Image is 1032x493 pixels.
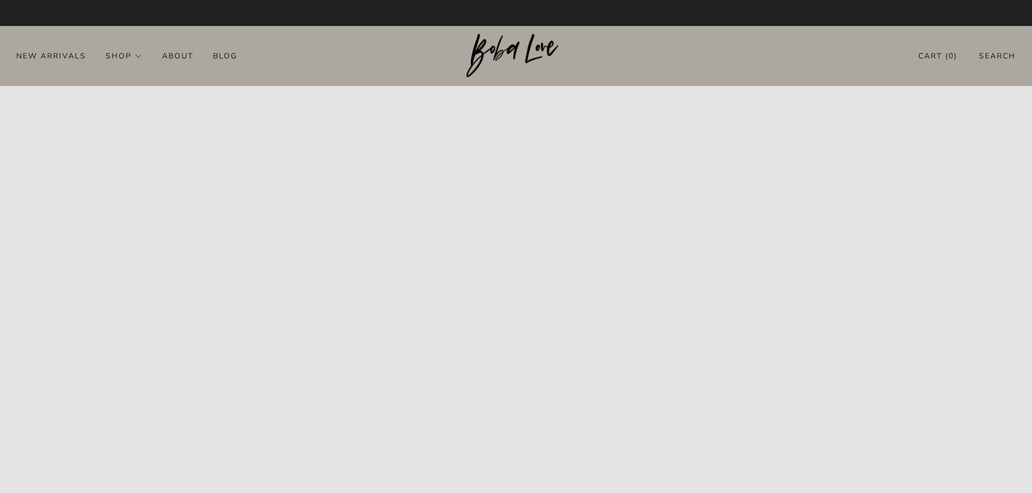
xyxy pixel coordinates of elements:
[949,51,954,61] items-count: 0
[213,47,237,64] a: Blog
[106,47,142,64] a: Shop
[466,34,566,78] img: Boba Love
[16,47,86,64] a: New Arrivals
[456,9,588,17] span: FREE SHIPPING ON US ORDERS OVER $100
[979,47,1016,65] a: Search
[466,34,566,78] a: Boba Love
[918,47,957,65] a: Cart
[162,47,193,64] a: About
